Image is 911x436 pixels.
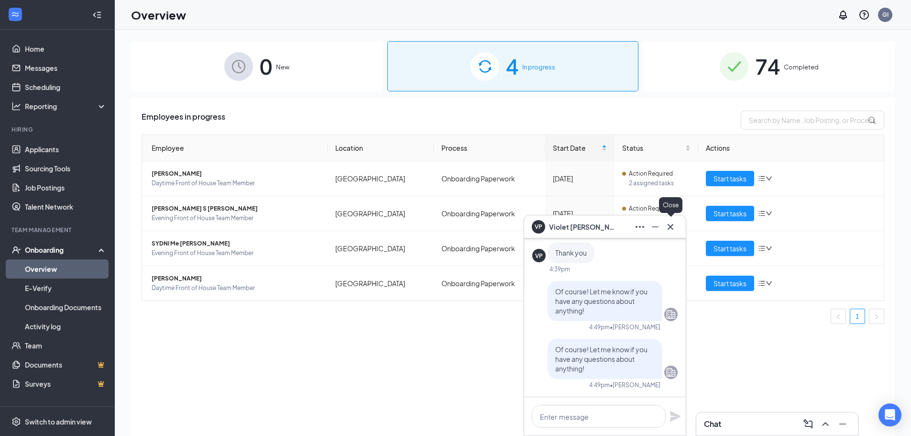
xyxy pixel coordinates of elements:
div: Hiring [11,125,105,134]
button: left [831,309,846,324]
svg: Minimize [649,221,661,233]
span: 74 [755,50,780,83]
div: 4:39pm [549,265,570,273]
span: [PERSON_NAME] [152,274,320,283]
th: Location [328,135,434,161]
span: Action Required [629,204,673,213]
td: Onboarding Paperwork [434,196,545,231]
span: right [874,314,879,320]
svg: ChevronUp [820,418,831,430]
button: Start tasks [706,276,754,291]
svg: Minimize [837,418,848,430]
span: Thank you [555,248,587,257]
svg: QuestionInfo [858,9,870,21]
span: Start tasks [713,173,746,184]
a: Activity log [25,317,107,336]
a: Home [25,39,107,58]
input: Search by Name, Job Posting, or Process [741,111,884,130]
span: down [766,210,772,217]
span: down [766,245,772,252]
th: Process [434,135,545,161]
button: Minimize [648,219,663,235]
li: 1 [850,309,865,324]
div: [DATE] [553,208,607,219]
a: Messages [25,58,107,78]
div: Onboarding [25,245,99,255]
svg: Company [665,309,677,320]
td: [GEOGRAPHIC_DATA] [328,161,434,196]
a: Sourcing Tools [25,159,107,178]
a: Scheduling [25,78,107,97]
button: ComposeMessage [801,416,816,432]
span: Evening Front of House Team Member [152,248,320,258]
h3: Chat [704,419,721,429]
td: Onboarding Paperwork [434,266,545,301]
span: left [835,314,841,320]
li: Next Page [869,309,884,324]
span: Of course! Let me know if you have any questions about anything! [555,287,648,315]
td: [GEOGRAPHIC_DATA] [328,196,434,231]
span: bars [758,245,766,252]
h1: Overview [131,7,186,23]
div: Reporting [25,101,107,111]
th: Actions [698,135,884,161]
a: E-Verify [25,279,107,298]
a: DocumentsCrown [25,355,107,374]
span: Daytime Front of House Team Member [152,179,320,188]
span: bars [758,175,766,182]
span: In progress [522,62,555,72]
span: 2 assigned tasks [629,179,691,188]
span: Of course! Let me know if you have any questions about anything! [555,345,648,373]
div: 4:49pm [589,381,610,389]
td: Onboarding Paperwork [434,161,545,196]
a: Overview [25,259,107,279]
span: Completed [784,62,819,72]
div: GI [882,11,889,19]
button: Minimize [835,416,850,432]
span: • [PERSON_NAME] [610,323,660,331]
svg: Notifications [837,9,849,21]
span: 2 assigned tasks [629,213,691,223]
span: Employees in progress [142,111,225,130]
svg: Ellipses [634,221,646,233]
svg: Cross [665,221,676,233]
span: down [766,175,772,182]
span: [PERSON_NAME] S [PERSON_NAME] [152,204,320,213]
span: 4 [506,50,518,83]
span: New [276,62,289,72]
span: bars [758,279,766,287]
span: 0 [260,50,272,83]
button: Plane [670,411,681,422]
button: Start tasks [706,206,754,221]
td: Onboarding Paperwork [434,231,545,266]
svg: Analysis [11,101,21,111]
a: Onboarding Documents [25,298,107,317]
div: 4:49pm [589,323,610,331]
span: Start tasks [713,278,746,289]
span: Status [622,143,683,153]
span: Start Date [553,143,600,153]
div: Team Management [11,226,105,234]
th: Status [615,135,698,161]
th: Employee [142,135,328,161]
td: [GEOGRAPHIC_DATA] [328,266,434,301]
button: Start tasks [706,171,754,186]
span: SYDNI Me [PERSON_NAME] [152,239,320,248]
div: Open Intercom Messenger [878,403,901,426]
svg: Collapse [92,10,102,20]
a: Talent Network [25,197,107,216]
li: Previous Page [831,309,846,324]
span: Start tasks [713,208,746,219]
svg: ComposeMessage [802,418,814,430]
div: Close [659,197,682,213]
svg: Company [665,367,677,378]
svg: Settings [11,417,21,426]
td: [GEOGRAPHIC_DATA] [328,231,434,266]
span: Action Required [629,169,673,179]
span: • [PERSON_NAME] [610,381,660,389]
div: [DATE] [553,173,607,184]
span: [PERSON_NAME] [152,169,320,179]
a: Applicants [25,140,107,159]
button: Start tasks [706,241,754,256]
span: down [766,280,772,287]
